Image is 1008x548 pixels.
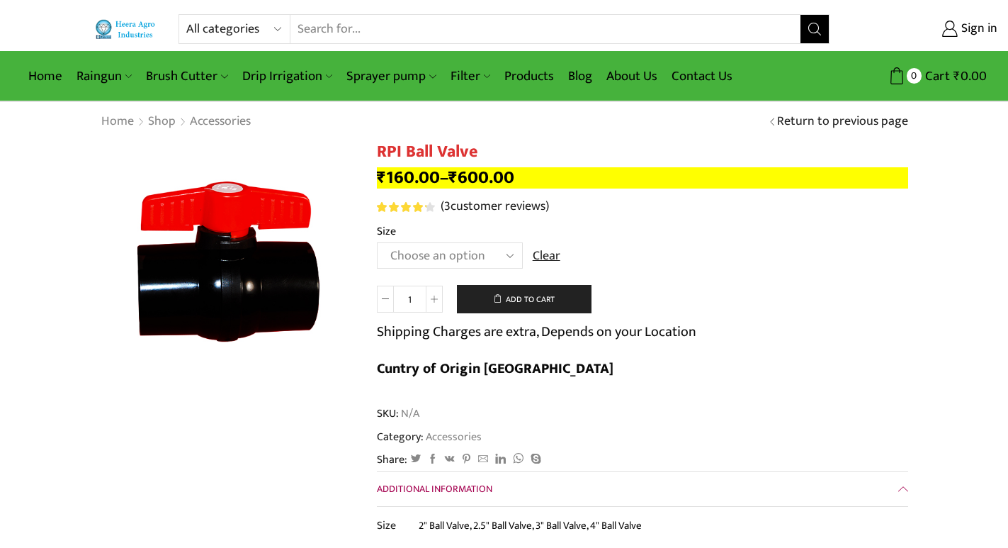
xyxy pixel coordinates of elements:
[377,320,696,343] p: Shipping Charges are extra, Depends on your Location
[377,202,437,212] span: 3
[958,20,997,38] span: Sign in
[922,67,950,86] span: Cart
[377,142,908,162] h1: RPI Ball Valve
[448,163,514,192] bdi: 600.00
[21,60,69,93] a: Home
[101,113,251,131] nav: Breadcrumb
[444,196,451,217] span: 3
[377,481,492,497] span: Additional information
[339,60,443,93] a: Sprayer pump
[377,429,482,445] span: Category:
[377,357,613,381] b: Cuntry of Origin [GEOGRAPHIC_DATA]
[800,15,829,43] button: Search button
[497,60,561,93] a: Products
[448,163,458,192] span: ₹
[377,518,908,546] table: Product Details
[377,167,908,189] p: –
[533,247,560,266] a: Clear options
[953,65,987,87] bdi: 0.00
[851,16,997,42] a: Sign in
[377,163,386,192] span: ₹
[377,202,434,212] div: Rated 4.33 out of 5
[235,60,339,93] a: Drip Irrigation
[424,427,482,446] a: Accessories
[953,65,961,87] span: ₹
[377,452,407,468] span: Share:
[290,15,800,43] input: Search for...
[394,286,426,313] input: Product quantity
[844,63,987,89] a: 0 Cart ₹0.00
[441,198,549,216] a: (3customer reviews)
[443,60,497,93] a: Filter
[907,68,922,83] span: 0
[419,518,908,535] p: 2" Ball Valve, 2.5" Ball Valve, 3" Ball Valve, 4" Ball Valve
[377,518,419,545] th: Size
[561,60,599,93] a: Blog
[664,60,740,93] a: Contact Us
[377,472,908,506] a: Additional information
[377,163,440,192] bdi: 160.00
[599,60,664,93] a: About Us
[377,223,396,240] label: Size
[101,142,356,397] img: ball-vavle
[777,113,908,131] a: Return to previous page
[147,113,176,131] a: Shop
[399,406,419,422] span: N/A
[457,285,591,313] button: Add to cart
[101,113,135,131] a: Home
[69,60,139,93] a: Raingun
[139,60,234,93] a: Brush Cutter
[377,202,426,212] span: Rated out of 5 based on customer ratings
[377,406,908,422] span: SKU:
[189,113,251,131] a: Accessories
